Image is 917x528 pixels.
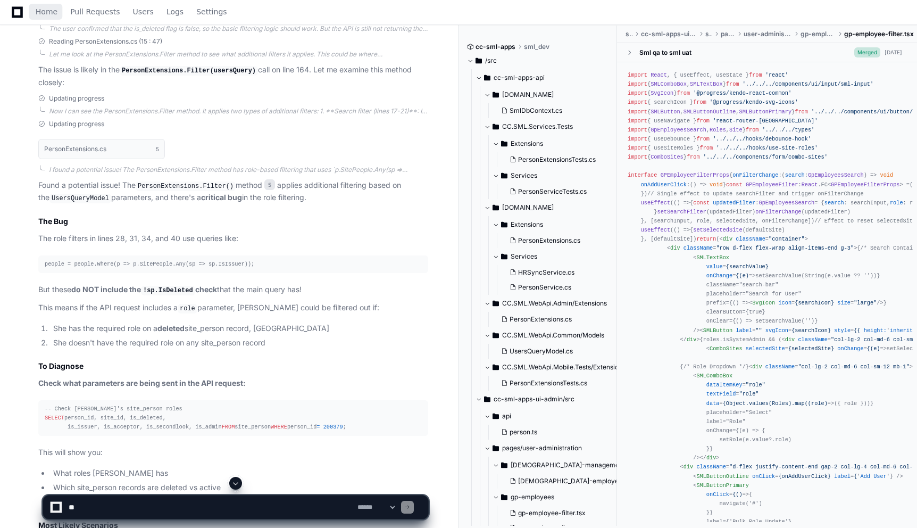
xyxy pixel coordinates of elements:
span: className [736,236,765,242]
span: CC.SML.Services.Tests [502,122,573,131]
button: [DEMOGRAPHIC_DATA]-management/employees/[DEMOGRAPHIC_DATA]-employee-list [493,457,635,474]
div: Sml qa to sml uat [639,48,691,57]
button: Extensions [493,216,626,233]
span: className [683,245,713,251]
span: SMLTextBox [690,81,723,87]
button: PersonService.cs [505,280,619,295]
span: '@progress/kendo-react-common' [693,90,791,96]
span: "" [755,327,762,334]
span: div [785,336,795,343]
svg: Directory [493,410,499,423]
svg: Directory [501,459,507,472]
li: She doesn't have the required role on any site_person record [50,337,428,349]
span: Home [36,9,57,15]
span: Services [511,252,537,261]
strong: do NOT include the check [71,285,217,294]
span: label [834,473,851,480]
code: UsersQueryModel [49,194,111,203]
svg: Directory [493,297,499,310]
span: cc-sml-apps-api [494,73,545,82]
svg: Directory [493,120,499,133]
span: PersonExtensionsTests.cs [510,379,587,387]
button: PersonExtensions.cs5 [38,139,165,159]
span: search [824,200,844,206]
span: onChange [706,273,732,279]
div: The user confirmed that the is_deleted flag is false, so the basic filtering logic should work. B... [49,24,428,33]
svg: Directory [501,169,507,182]
span: person.ts [510,428,537,436]
span: div [670,245,680,251]
span: Updating progress [49,94,104,103]
span: className [798,336,827,343]
span: SMLButtonOutline [696,473,749,480]
span: FROM [222,424,235,430]
span: SvgIcon [651,90,673,96]
span: < = = => [628,254,769,279]
button: api [484,408,626,425]
li: What roles [PERSON_NAME] has [50,467,428,480]
li: She has the required role on a site_person record, [GEOGRAPHIC_DATA] [50,323,428,335]
span: textField [706,391,736,397]
span: cc-sml-apps-ui-admin [641,30,697,38]
svg: Directory [493,88,499,101]
span: < = > [667,245,857,251]
code: PersonExtensions.Filter() [136,181,236,191]
span: selectedSite [746,345,785,352]
button: PersonExtensions.cs [497,312,619,327]
span: Extensions [511,139,543,148]
span: SmlDbContext.cs [510,106,562,115]
span: < = = ' '} /> [693,473,903,480]
button: [DEMOGRAPHIC_DATA]-employee-list.tsx [505,474,637,489]
span: height: [864,327,887,334]
span: className [765,364,795,370]
span: PersonExtensions.cs [518,236,580,245]
button: /src [467,52,609,69]
span: div [752,364,762,370]
span: gp-employees [801,30,836,38]
span: < = = /> [749,300,883,306]
span: useEffect [641,227,670,233]
span: import [628,127,647,133]
span: [DOMAIN_NAME] [502,203,554,212]
div: people = people.Where(p => p.SitePeople.Any(sp => sp.IsIssuer)); [45,260,422,269]
span: PersonExtensions.cs [510,315,572,324]
span: {(e) [736,273,749,279]
span: pages [721,30,735,38]
span: {(e) [867,345,880,352]
span: = [316,424,320,430]
span: '../../../components/form/combo-sites' [703,154,828,160]
span: < = = = => [628,373,834,406]
span: </ > [700,455,720,461]
span: onFilterChange [755,209,801,215]
span: 5 [156,145,159,153]
p: This will show you: [38,447,428,459]
strong: critical bug [201,193,242,202]
span: '@progress/kendo-svg-icons' [710,99,798,105]
button: pages/user-administration [484,440,626,457]
span: api [502,412,511,420]
span: from [687,154,700,160]
button: UsersQueryModel.cs [497,344,619,359]
span: const [693,200,710,206]
span: cc-sml-apps-ui-admin/src [494,395,574,403]
span: import [628,136,647,142]
span: PersonService.cs [518,283,571,292]
span: 200379 [323,424,343,430]
button: [DOMAIN_NAME] [484,86,626,103]
span: className [696,464,726,470]
h2: To Diagnose [38,361,428,372]
span: void [710,181,723,188]
span: "container" [769,236,805,242]
span: '../../../hooks/debounce-hook' [713,136,811,142]
span: {searchIcon} [791,327,831,334]
span: interface [628,172,657,178]
span: PersonServiceTests.cs [518,187,587,196]
span: import [628,109,647,115]
span: // Single effect to update searchFilter and trigger onFilterChange [647,191,864,197]
span: onFilterChange [732,172,778,178]
span: label [736,327,752,334]
span: GPEmployeeFilterProps [661,172,729,178]
code: !sp.IsDeleted [141,286,195,295]
p: But these that the main query has! [38,284,428,296]
span: div [683,464,693,470]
